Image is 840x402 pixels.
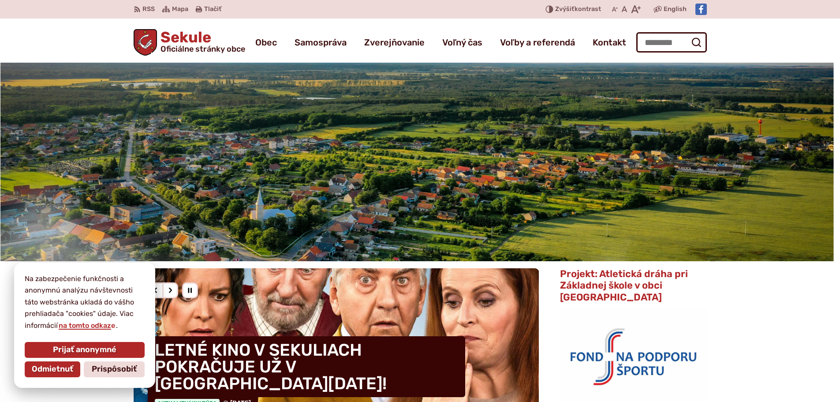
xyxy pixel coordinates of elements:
[134,29,246,56] a: Logo Sekule, prejsť na domovskú stránku.
[364,30,425,55] a: Zverejňovanie
[25,361,80,377] button: Odmietnuť
[555,5,575,13] span: Zvýšiť
[142,4,155,15] span: RSS
[255,30,277,55] a: Obec
[53,345,116,355] span: Prijať anonymné
[25,342,145,358] button: Prijať anonymné
[560,268,688,303] span: Projekt: Atletická dráha pri Základnej škole v obci [GEOGRAPHIC_DATA]
[148,336,465,397] h4: LETNÉ KINO V SEKULIACH POKRAČUJE UŽ V [GEOGRAPHIC_DATA][DATE]!
[92,364,137,374] span: Prispôsobiť
[442,30,482,55] a: Voľný čas
[664,4,687,15] span: English
[662,4,688,15] a: English
[204,6,221,13] span: Tlačiť
[295,30,347,55] a: Samospráva
[25,273,145,331] p: Na zabezpečenie funkčnosti a anonymnú analýzu návštevnosti táto webstránka ukladá do vášho prehli...
[157,30,245,53] h1: Sekule
[695,4,707,15] img: Prejsť na Facebook stránku
[500,30,575,55] a: Voľby a referendá
[162,282,178,298] div: Nasledujúci slajd
[148,282,164,298] div: Predošlý slajd
[593,30,626,55] a: Kontakt
[84,361,145,377] button: Prispôsobiť
[161,45,245,53] span: Oficiálne stránky obce
[555,6,601,13] span: kontrast
[58,321,116,330] a: na tomto odkaze
[134,29,157,56] img: Prejsť na domovskú stránku
[32,364,73,374] span: Odmietnuť
[172,4,188,15] span: Mapa
[182,282,198,298] div: Pozastaviť pohyb slajdera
